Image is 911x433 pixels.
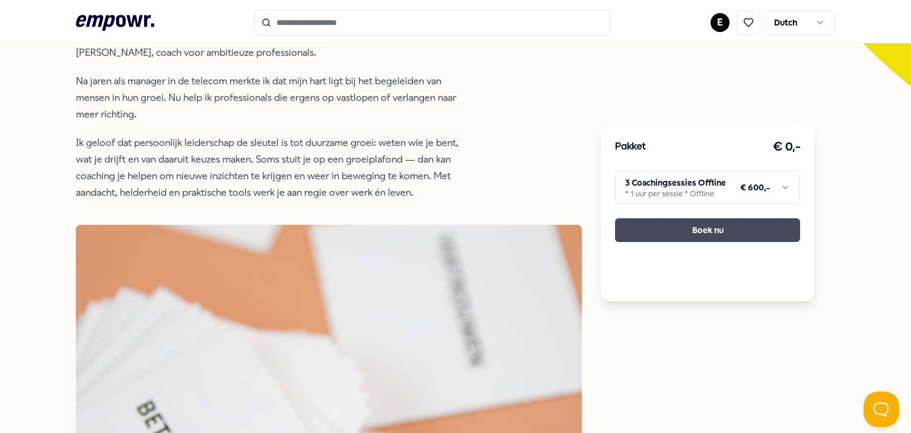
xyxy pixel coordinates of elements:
[76,135,461,201] p: Ik geloof dat persoonlijk leiderschap de sleutel is tot duurzame groei: weten wie je bent, wat je...
[615,218,800,242] button: Boek nu
[254,9,610,36] input: Search for products, categories or subcategories
[711,13,730,32] button: E
[864,391,899,427] iframe: Help Scout Beacon - Open
[615,139,646,155] h3: Pakket
[76,44,461,61] p: [PERSON_NAME], coach voor ambitieuze professionals.
[76,73,461,123] p: Na jaren als manager in de telecom merkte ik dat mijn hart ligt bij het begeleiden van mensen in ...
[773,138,801,157] h3: € 0,-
